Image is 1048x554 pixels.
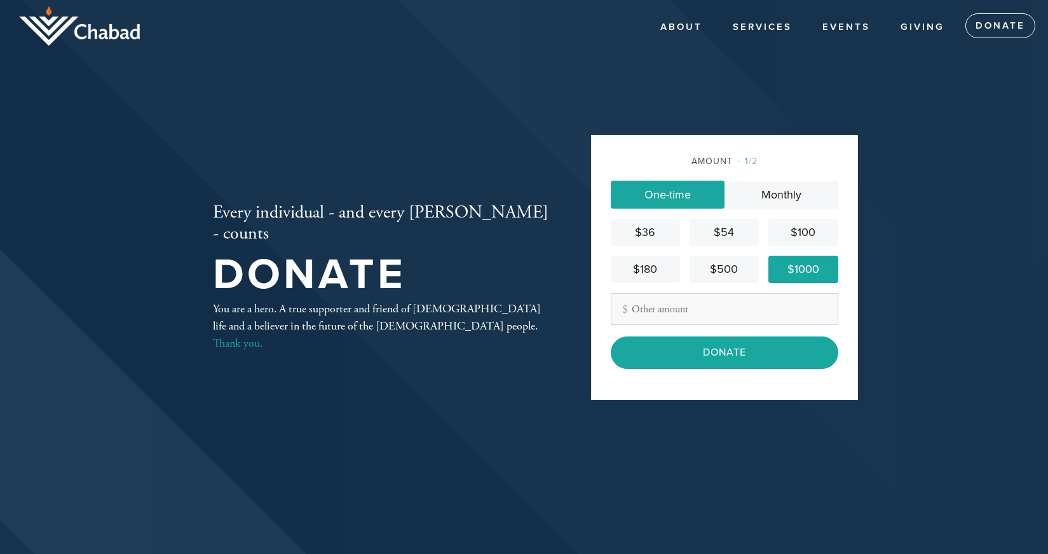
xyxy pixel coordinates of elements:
[690,219,759,246] a: $54
[690,256,759,283] a: $500
[616,261,675,278] div: $180
[813,15,880,39] a: Events
[213,300,550,352] div: You are a hero. A true supporter and friend of [DEMOGRAPHIC_DATA] life and a believer in the futu...
[213,336,262,350] a: Thank you.
[891,15,954,39] a: Giving
[773,224,833,241] div: $100
[965,13,1035,39] a: Donate
[773,261,833,278] div: $1000
[611,256,680,283] a: $180
[745,156,749,167] span: 1
[611,181,725,209] a: One-time
[768,256,838,283] a: $1000
[616,224,675,241] div: $36
[768,219,838,246] a: $100
[213,202,550,245] h2: Every individual - and every [PERSON_NAME] - counts
[611,293,838,325] input: Other amount
[737,156,758,167] span: /2
[725,181,838,209] a: Monthly
[213,254,550,296] h1: Donate
[19,6,140,46] img: logo_half.png
[651,15,712,39] a: About
[611,219,680,246] a: $36
[611,336,838,368] input: Donate
[723,15,801,39] a: Services
[695,261,754,278] div: $500
[611,155,838,168] div: Amount
[695,224,754,241] div: $54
